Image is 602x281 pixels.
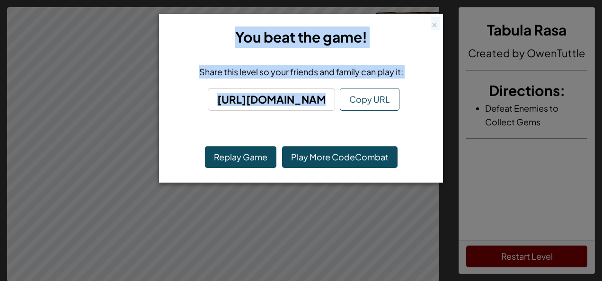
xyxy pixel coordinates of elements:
button: Copy URL [340,88,399,111]
button: Replay Game [205,146,276,168]
div: Share this level so your friends and family can play it: [174,65,428,79]
span: Copy URL [349,94,390,105]
a: Play More CodeCombat [282,146,398,168]
div: × [431,18,438,28]
h3: You beat the game! [171,26,431,48]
